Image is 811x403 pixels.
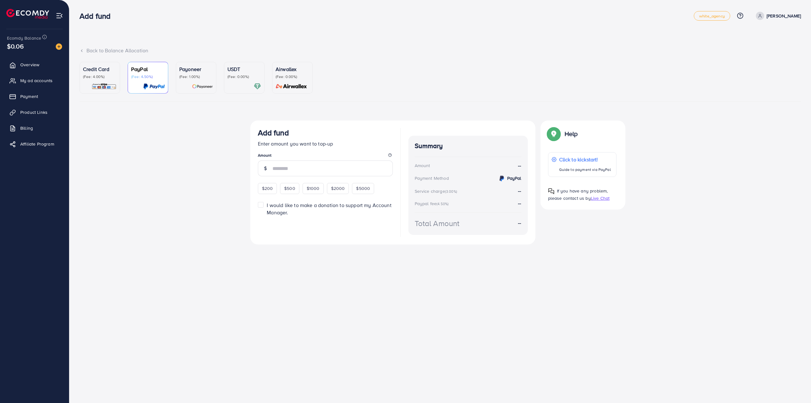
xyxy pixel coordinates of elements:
legend: Amount [258,153,393,160]
p: PayPal [131,65,165,73]
strong: PayPal [507,175,521,181]
span: Ecomdy Balance [7,35,41,41]
strong: -- [518,200,521,207]
a: [PERSON_NAME] [753,12,801,20]
span: Live Chat [591,195,610,201]
p: Click to kickstart! [559,156,611,163]
p: Help [565,130,578,138]
strong: -- [518,219,521,227]
strong: -- [518,162,521,169]
p: (Fee: 0.00%) [227,74,261,79]
img: Popup guide [548,188,554,194]
div: Amount [415,162,430,169]
p: Payoneer [179,65,213,73]
p: USDT [227,65,261,73]
div: Paypal fee [415,200,451,207]
span: $5000 [356,185,370,192]
p: (Fee: 0.00%) [276,74,309,79]
div: Back to Balance Allocation [80,47,801,54]
img: card [274,83,309,90]
div: Service charge [415,188,459,194]
span: Billing [20,125,33,131]
span: Overview [20,62,39,68]
span: I would like to make a donation to support my Account Manager. [267,202,391,216]
p: Credit Card [83,65,117,73]
a: Product Links [5,106,64,119]
p: Guide to payment via PayPal [559,166,611,173]
strong: -- [518,187,521,194]
span: Payment [20,93,38,100]
span: If you have any problem, please contact us by [548,188,608,201]
h3: Add fund [80,11,116,21]
p: (Fee: 4.00%) [83,74,117,79]
img: logo [6,9,49,19]
a: Payment [5,90,64,103]
div: Payment Method [415,175,449,181]
a: Affiliate Program [5,138,64,150]
span: white_agency [699,14,725,18]
p: (Fee: 4.50%) [131,74,165,79]
img: Popup guide [548,128,559,140]
span: My ad accounts [20,77,53,84]
a: Overview [5,58,64,71]
span: $500 [284,185,295,192]
h3: Add fund [258,128,289,137]
h4: Summary [415,142,521,150]
small: (3.00%) [445,189,457,194]
small: (4.50%) [437,201,449,206]
span: $2000 [331,185,345,192]
span: Affiliate Program [20,141,54,147]
p: (Fee: 1.00%) [179,74,213,79]
iframe: Chat [784,374,806,398]
img: card [254,83,261,90]
p: Airwallex [276,65,309,73]
span: Product Links [20,109,48,115]
div: Total Amount [415,218,460,229]
img: card [143,83,165,90]
a: My ad accounts [5,74,64,87]
span: $1000 [307,185,320,192]
img: credit [498,175,506,182]
img: menu [56,12,63,19]
span: $200 [262,185,273,192]
img: image [56,43,62,50]
img: card [192,83,213,90]
img: card [92,83,117,90]
span: $0.06 [7,42,24,51]
p: Enter amount you want to top-up [258,140,393,147]
a: white_agency [694,11,730,21]
p: [PERSON_NAME] [767,12,801,20]
a: Billing [5,122,64,134]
